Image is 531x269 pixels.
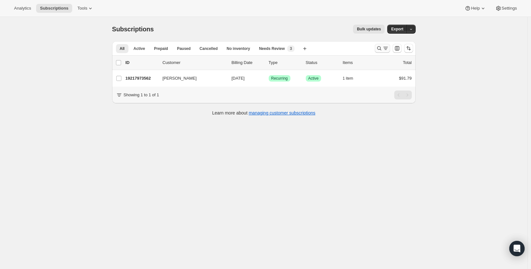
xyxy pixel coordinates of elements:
[404,44,413,53] button: Sort the results
[509,241,525,256] div: Open Intercom Messenger
[269,59,301,66] div: Type
[259,46,285,51] span: Needs Review
[154,46,168,51] span: Prepaid
[399,76,412,81] span: $91.79
[10,4,35,13] button: Analytics
[306,59,338,66] p: Status
[491,4,521,13] button: Settings
[163,75,197,82] span: [PERSON_NAME]
[353,25,385,34] button: Bulk updates
[391,27,403,32] span: Export
[461,4,490,13] button: Help
[502,6,517,11] span: Settings
[124,92,159,98] p: Showing 1 to 1 of 1
[249,110,315,115] a: managing customer subscriptions
[40,6,68,11] span: Subscriptions
[112,26,154,33] span: Subscriptions
[126,74,412,83] div: 19217973562[PERSON_NAME][DATE]SuccessRecurringSuccessActive1 item$91.79
[300,44,310,53] button: Create new view
[343,74,360,83] button: 1 item
[308,76,319,81] span: Active
[232,76,245,81] span: [DATE]
[200,46,218,51] span: Cancelled
[163,59,227,66] p: Customer
[126,59,412,66] div: IDCustomerBilling DateTypeStatusItemsTotal
[36,4,72,13] button: Subscriptions
[227,46,250,51] span: No inventory
[271,76,288,81] span: Recurring
[177,46,191,51] span: Paused
[393,44,402,53] button: Customize table column order and visibility
[403,59,412,66] p: Total
[159,73,223,83] button: [PERSON_NAME]
[126,59,158,66] p: ID
[77,6,87,11] span: Tools
[375,44,390,53] button: Search and filter results
[212,110,315,116] p: Learn more about
[290,46,292,51] span: 3
[120,46,125,51] span: All
[343,76,353,81] span: 1 item
[357,27,381,32] span: Bulk updates
[471,6,480,11] span: Help
[73,4,97,13] button: Tools
[134,46,145,51] span: Active
[232,59,264,66] p: Billing Date
[14,6,31,11] span: Analytics
[126,75,158,82] p: 19217973562
[343,59,375,66] div: Items
[394,91,412,99] nav: Pagination
[387,25,407,34] button: Export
